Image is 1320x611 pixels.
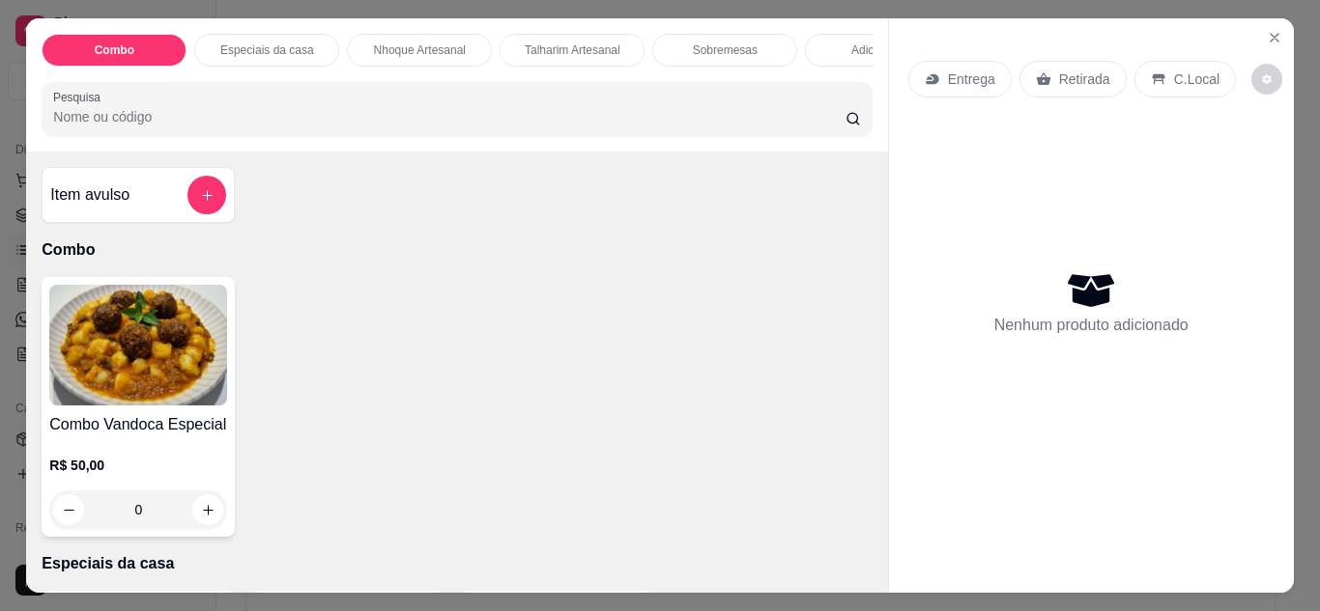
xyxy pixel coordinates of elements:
p: Adicionais [851,42,904,58]
p: Nenhum produto adicionado [994,314,1189,337]
button: decrease-product-quantity [1251,64,1282,95]
p: Nhoque Artesanal [374,42,466,58]
h4: Combo Vandoca Especial [49,413,227,436]
button: Close [1259,22,1290,53]
p: R$ 50,00 [49,456,227,475]
label: Pesquisa [53,89,107,105]
h4: Item avulso [50,183,129,207]
p: Especiais da casa [42,552,872,575]
input: Pesquisa [53,107,846,126]
p: Talharim Artesanal [525,42,620,58]
p: Combo [95,42,134,58]
p: Especiais da casa [220,42,314,58]
button: add-separate-item [187,176,226,214]
img: product-image [49,285,227,405]
p: Entrega [948,69,995,89]
p: Retirada [1059,69,1110,89]
p: Sobremesas [693,42,758,58]
p: Combo [42,238,872,262]
p: C.Local [1174,69,1220,89]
